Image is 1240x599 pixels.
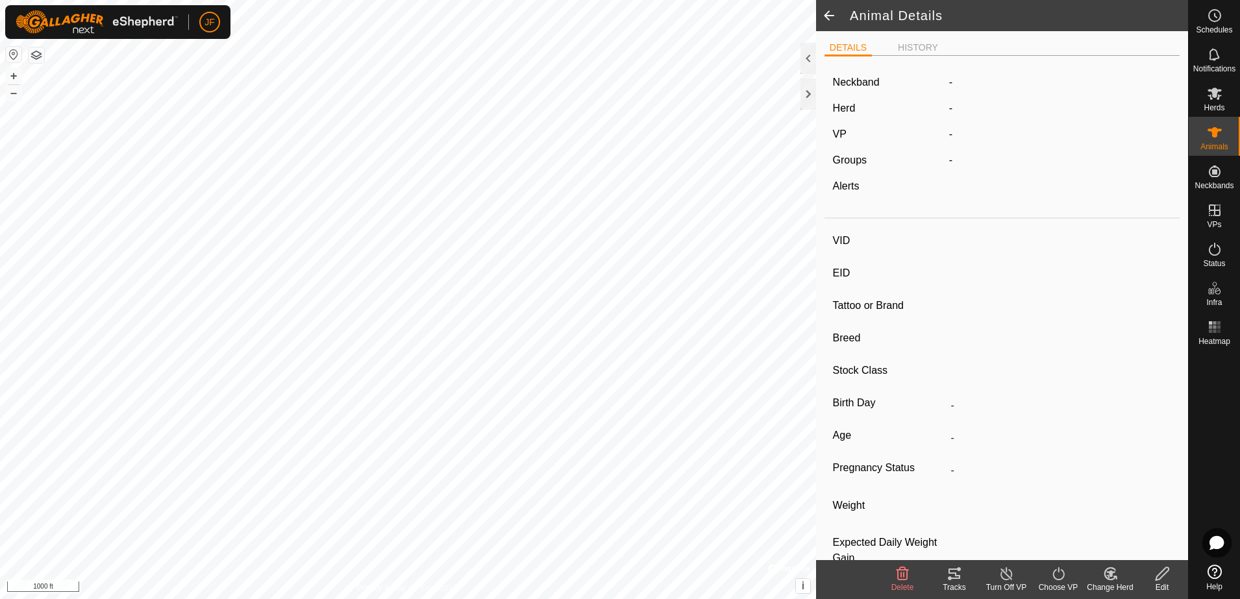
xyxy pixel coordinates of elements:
a: Help [1189,559,1240,596]
li: HISTORY [893,41,943,55]
button: Reset Map [6,47,21,62]
span: JF [205,16,215,29]
span: VPs [1207,221,1221,228]
button: + [6,68,21,84]
span: - [949,103,952,114]
div: - [944,153,1177,168]
span: Help [1206,583,1222,591]
span: Heatmap [1198,337,1230,345]
h2: Animal Details [850,8,1188,23]
span: Animals [1200,143,1228,151]
label: Weight [833,492,946,519]
div: Tracks [928,581,980,593]
button: Map Layers [29,47,44,63]
a: Contact Us [421,582,459,594]
label: Birth Day [833,395,946,411]
div: Turn Off VP [980,581,1032,593]
button: i [796,579,810,593]
div: Choose VP [1032,581,1084,593]
label: Pregnancy Status [833,459,946,476]
span: Infra [1206,299,1222,306]
label: Alerts [833,180,860,191]
span: Neckbands [1195,182,1234,189]
span: Herds [1204,104,1224,112]
label: Tattoo or Brand [833,297,946,314]
span: Notifications [1193,65,1235,73]
li: DETAILS [825,41,872,56]
label: Stock Class [833,362,946,379]
app-display-virtual-paddock-transition: - [949,128,952,140]
span: Delete [891,583,914,592]
label: Age [833,427,946,444]
label: VID [833,232,946,249]
img: Gallagher Logo [16,10,178,34]
button: – [6,85,21,101]
div: Change Herd [1084,581,1136,593]
label: Herd [833,103,856,114]
a: Privacy Policy [356,582,405,594]
label: - [949,75,952,90]
label: Breed [833,330,946,347]
label: EID [833,265,946,282]
label: Neckband [833,75,880,90]
label: Expected Daily Weight Gain [833,535,946,566]
label: VP [833,128,847,140]
span: Status [1203,260,1225,267]
span: Schedules [1196,26,1232,34]
label: Groups [833,154,867,165]
div: Edit [1136,581,1188,593]
span: i [802,580,804,591]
